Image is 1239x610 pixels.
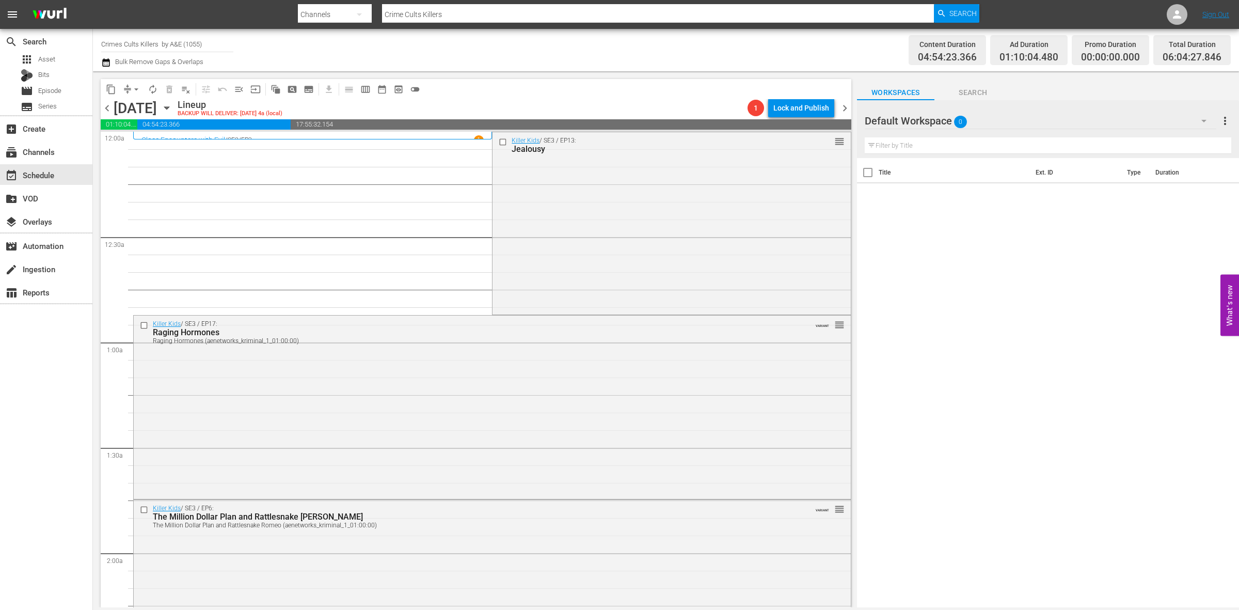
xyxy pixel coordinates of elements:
[21,85,33,97] span: Episode
[768,99,834,117] button: Lock and Publish
[161,81,178,98] span: Select an event to delete
[287,84,297,95] span: pageview_outlined
[1202,10,1229,19] a: Sign Out
[38,86,61,96] span: Episode
[137,119,291,130] span: 04:54:23.366
[271,84,281,95] span: auto_awesome_motion_outlined
[153,505,181,512] a: Killer Kids
[748,104,764,112] span: 1
[178,81,194,98] span: Clear Lineup
[21,53,33,66] span: Asset
[284,81,300,98] span: Create Search Block
[38,101,57,112] span: Series
[834,504,845,514] button: reorder
[393,84,404,95] span: preview_outlined
[264,79,284,99] span: Refresh All Search Blocks
[38,70,50,80] span: Bits
[119,81,145,98] span: Remove Gaps & Overlaps
[816,504,829,512] span: VARIANT
[5,287,18,299] span: Reports
[250,84,261,95] span: input
[834,504,845,515] span: reorder
[477,136,481,144] p: 1
[131,84,141,95] span: arrow_drop_down
[181,84,191,95] span: playlist_remove_outlined
[153,327,792,337] div: Raging Hormones
[410,84,420,95] span: toggle_off
[999,37,1058,52] div: Ad Duration
[114,100,157,117] div: [DATE]
[834,319,845,331] span: reorder
[25,3,74,27] img: ans4CAIJ8jUAAAAAAAAAAAAAAAAAAAAAAAAgQb4GAAAAAAAAAAAAAAAAAAAAAAAAJMjXAAAAAAAAAAAAAAAAAAAAAAAAgAT5G...
[5,216,18,228] span: Overlays
[291,119,851,130] span: 17:55:32.154
[21,101,33,113] span: Series
[145,81,161,98] span: Loop Content
[1121,158,1149,187] th: Type
[234,84,244,95] span: menu_open
[816,319,829,327] span: VARIANT
[153,337,792,345] div: Raging Hormones (aenetworks_kriminal_1_01:00:00)
[114,58,203,66] span: Bulk Remove Gaps & Overlaps
[1220,274,1239,336] button: Open Feedback Widget
[954,111,967,133] span: 0
[178,111,282,117] div: BACKUP WILL DELIVER: [DATE] 4a (local)
[360,84,371,95] span: calendar_view_week_outlined
[1219,108,1231,133] button: more_vert
[178,99,282,111] div: Lineup
[999,52,1058,64] span: 01:10:04.480
[377,84,387,95] span: date_range_outlined
[6,8,19,21] span: menu
[834,136,845,147] span: reorder
[1219,115,1231,127] span: more_vert
[1029,158,1120,187] th: Ext. ID
[5,169,18,182] span: Schedule
[5,240,18,253] span: Automation
[153,320,792,345] div: / SE3 / EP17:
[512,137,796,154] div: / SE3 / EP13:
[834,319,845,330] button: reorder
[101,102,114,115] span: chevron_left
[5,146,18,159] span: Channels
[141,136,225,144] a: Close Encounters with Evil
[194,79,214,99] span: Customize Events
[304,84,314,95] span: subtitles_outlined
[300,81,317,98] span: Create Series Block
[1081,37,1140,52] div: Promo Duration
[153,512,792,522] div: The Million Dollar Plan and Rattlesnake [PERSON_NAME]
[103,81,119,98] span: Copy Lineup
[228,136,241,144] p: SE2 /
[5,193,18,205] span: VOD
[231,81,247,98] span: Fill episodes with ad slates
[1081,52,1140,64] span: 00:00:00.000
[247,81,264,98] span: Update Metadata from Key Asset
[918,37,977,52] div: Content Duration
[879,158,1030,187] th: Title
[865,106,1217,135] div: Default Workspace
[153,522,792,529] div: The Million Dollar Plan and Rattlesnake Romeo (aenetworks_kriminal_1_01:00:00)
[949,4,977,23] span: Search
[225,136,228,144] p: /
[857,86,934,99] span: Workspaces
[934,86,1012,99] span: Search
[153,505,792,529] div: / SE3 / EP6:
[106,84,116,95] span: content_copy
[834,136,845,146] button: reorder
[838,102,851,115] span: chevron_right
[512,144,796,154] div: Jealousy
[241,136,252,144] p: EP3
[512,137,539,144] a: Killer Kids
[918,52,977,64] span: 04:54:23.366
[773,99,829,117] div: Lock and Publish
[21,69,33,82] div: Bits
[1149,158,1211,187] th: Duration
[934,4,979,23] button: Search
[374,81,390,98] span: Month Calendar View
[1163,52,1221,64] span: 06:04:27.846
[153,320,181,327] a: Killer Kids
[1163,37,1221,52] div: Total Duration
[38,54,55,65] span: Asset
[101,119,137,130] span: 01:10:04.480
[148,84,158,95] span: autorenew_outlined
[5,123,18,135] span: Create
